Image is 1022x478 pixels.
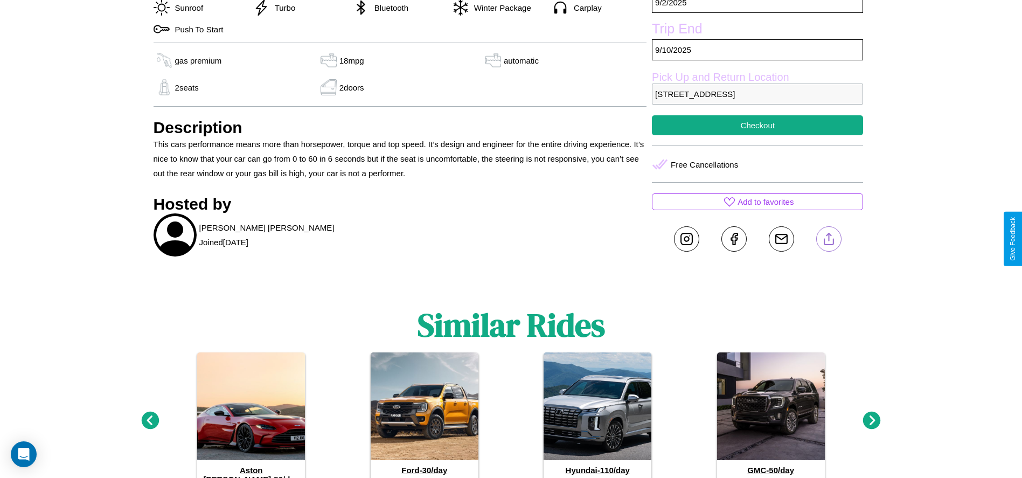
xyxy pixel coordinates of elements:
p: 9 / 10 / 2025 [652,39,863,60]
p: automatic [504,53,539,68]
p: Free Cancellations [671,157,738,172]
button: Add to favorites [652,193,863,210]
img: gas [154,79,175,95]
p: Sunroof [170,1,204,15]
div: Open Intercom Messenger [11,441,37,467]
img: gas [318,52,339,68]
p: Add to favorites [738,195,794,209]
p: [STREET_ADDRESS] [652,84,863,105]
p: Turbo [269,1,296,15]
label: Trip End [652,21,863,39]
button: Checkout [652,115,863,135]
p: 2 doors [339,80,364,95]
p: Joined [DATE] [199,235,248,250]
p: This cars performance means more than horsepower, torque and top speed. It’s design and engineer ... [154,137,647,181]
img: gas [482,52,504,68]
p: Push To Start [170,22,224,37]
h3: Hosted by [154,195,647,213]
h3: Description [154,119,647,137]
label: Pick Up and Return Location [652,71,863,84]
div: Give Feedback [1009,217,1017,261]
p: Carplay [568,1,602,15]
p: Winter Package [469,1,531,15]
h1: Similar Rides [418,303,605,347]
img: gas [154,52,175,68]
img: gas [318,79,339,95]
p: [PERSON_NAME] [PERSON_NAME] [199,220,335,235]
p: gas premium [175,53,222,68]
p: 2 seats [175,80,199,95]
p: 18 mpg [339,53,364,68]
p: Bluetooth [369,1,408,15]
